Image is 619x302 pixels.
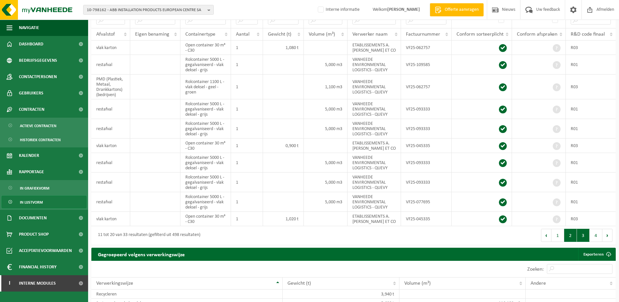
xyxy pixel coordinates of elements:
[348,55,401,75] td: VANHEEDE ENVIRONMENTAL LOGISTICS - QUEVY
[180,139,231,153] td: Open container 30 m³ - C30
[91,192,130,212] td: restafval
[566,173,616,192] td: R01
[566,75,616,99] td: R03
[19,164,44,180] span: Rapportage
[404,281,431,286] span: Volume (m³)
[2,182,86,194] a: In grafiekvorm
[91,153,130,173] td: restafval
[231,173,263,192] td: 1
[180,41,231,55] td: Open container 30 m³ - C30
[564,229,577,242] button: 2
[401,139,452,153] td: VF25-045335
[304,153,347,173] td: 5,000 m3
[135,32,169,37] span: Eigen benaming
[590,229,602,242] button: 4
[309,32,335,37] span: Volume (m³)
[566,153,616,173] td: R01
[263,41,304,55] td: 1,080 t
[401,173,452,192] td: VF25-093333
[180,75,231,99] td: Rolcontainer 1100 L - vlak deksel - geel - groen
[571,32,605,37] span: R&D code finaal
[406,32,440,37] span: Factuurnummer
[91,290,283,299] td: Recycleren
[602,229,612,242] button: Next
[19,52,57,69] span: Bedrijfsgegevens
[180,173,231,192] td: Rolcontainer 5000 L - gegalvaniseerd - vlak deksel - grijs
[19,36,43,52] span: Dashboard
[180,212,231,226] td: Open container 30 m³ - C30
[180,55,231,75] td: Rolcontainer 5000 L - gegalvaniseerd - vlak deksel - grijs
[566,139,616,153] td: R03
[348,212,401,226] td: ETABLISSEMENTS A. [PERSON_NAME] ET CO
[401,212,452,226] td: VF25-045335
[91,99,130,119] td: restafval
[7,275,12,292] span: I
[19,275,56,292] span: Interne modules
[578,248,615,261] a: Exporteren
[185,32,215,37] span: Containertype
[231,99,263,119] td: 1
[231,119,263,139] td: 1
[387,7,420,12] strong: [PERSON_NAME]
[283,290,399,299] td: 3,940 t
[348,139,401,153] td: ETABLISSEMENTS A. [PERSON_NAME] ET CO
[348,99,401,119] td: VANHEEDE ENVIRONMENTAL LOGISTICS - QUEVY
[91,75,130,99] td: PMD (Plastiek, Metaal, Drankkartons) (bedrijven)
[231,153,263,173] td: 1
[401,119,452,139] td: VF25-093333
[401,41,452,55] td: VF25-062757
[19,226,49,243] span: Product Shop
[83,5,214,15] button: 10-798162 - ABB INSTALLATION PRODUCTS EUROPEAN CENTRE SA
[91,139,130,153] td: vlak karton
[348,192,401,212] td: VANHEEDE ENVIRONMENTAL LOGISTICS - QUEVY
[231,55,263,75] td: 1
[566,119,616,139] td: R01
[287,281,311,286] span: Gewicht (t)
[566,99,616,119] td: R01
[2,196,86,208] a: In lijstvorm
[180,99,231,119] td: Rolcontainer 5000 L - gegalvaniseerd - vlak deksel - grijs
[566,55,616,75] td: R01
[180,153,231,173] td: Rolcontainer 5000 L - gegalvaniseerd - vlak deksel - grijs
[95,229,200,241] div: 11 tot 20 van 33 resultaten (gefilterd uit 498 resultaten)
[566,192,616,212] td: R01
[91,41,130,55] td: vlak karton
[180,119,231,139] td: Rolcontainer 5000 L - gegalvaniseerd - vlak deksel - grijs
[348,119,401,139] td: VANHEEDE ENVIRONMENTAL LOGISTICS - QUEVY
[317,5,360,15] label: Interne informatie
[19,101,44,118] span: Contracten
[19,20,39,36] span: Navigatie
[304,75,347,99] td: 1,100 m3
[348,75,401,99] td: VANHEEDE ENVIRONMENTAL LOGISTICS - QUEVY
[304,55,347,75] td: 5,000 m3
[541,229,551,242] button: Previous
[91,173,130,192] td: restafval
[263,139,304,153] td: 0,900 t
[96,32,115,37] span: Afvalstof
[231,75,263,99] td: 1
[352,32,388,37] span: Verwerker naam
[457,32,503,37] span: Conform sorteerplicht
[348,41,401,55] td: ETABLISSEMENTS A. [PERSON_NAME] ET CO
[236,32,250,37] span: Aantal
[231,139,263,153] td: 1
[577,229,590,242] button: 3
[531,281,546,286] span: Andere
[87,5,205,15] span: 10-798162 - ABB INSTALLATION PRODUCTS EUROPEAN CENTRE SA
[91,119,130,139] td: restafval
[19,259,56,275] span: Financial History
[527,267,544,272] label: Zoeken:
[304,99,347,119] td: 5,000 m3
[517,32,557,37] span: Conform afspraken
[231,192,263,212] td: 1
[19,243,72,259] span: Acceptatievoorwaarden
[304,192,347,212] td: 5,000 m3
[20,196,43,209] span: In lijstvorm
[401,55,452,75] td: VF25-109585
[430,3,484,16] a: Offerte aanvragen
[401,75,452,99] td: VF25-062757
[231,41,263,55] td: 1
[304,173,347,192] td: 5,000 m3
[19,69,57,85] span: Contactpersonen
[20,182,49,194] span: In grafiekvorm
